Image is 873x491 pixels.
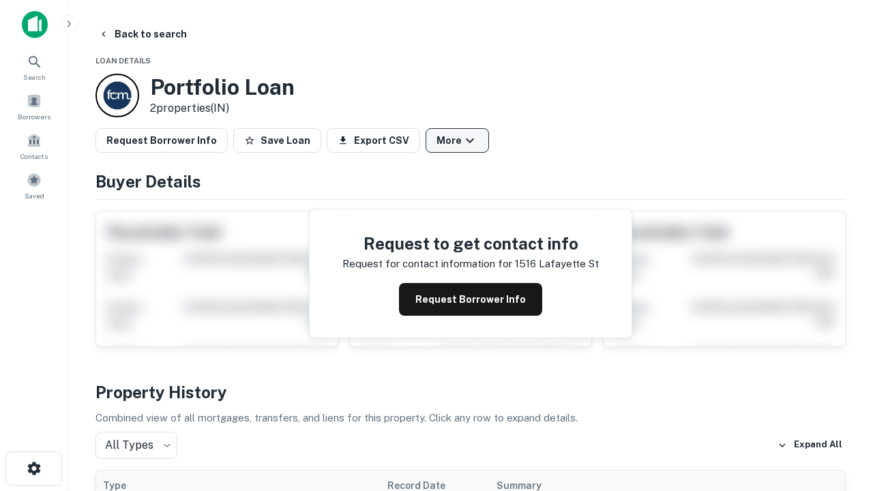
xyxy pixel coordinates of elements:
h4: Request to get contact info [342,231,599,256]
img: capitalize-icon.png [22,11,48,38]
p: Request for contact information for [342,256,512,272]
span: Loan Details [95,57,151,65]
span: Search [23,72,46,83]
p: Combined view of all mortgages, transfers, and liens for this property. Click any row to expand d... [95,410,846,426]
iframe: Chat Widget [805,338,873,404]
button: Request Borrower Info [399,283,542,316]
div: All Types [95,432,177,459]
button: Request Borrower Info [95,128,228,153]
a: Search [4,48,64,85]
button: Save Loan [233,128,321,153]
span: Contacts [20,151,48,162]
h4: Buyer Details [95,169,846,194]
a: Saved [4,167,64,204]
a: Borrowers [4,88,64,125]
span: Saved [25,190,44,201]
p: 2 properties (IN) [150,100,295,117]
button: More [426,128,489,153]
button: Expand All [774,435,846,456]
p: 1516 lafayette st [515,256,599,272]
a: Contacts [4,128,64,164]
button: Export CSV [327,128,420,153]
button: Back to search [93,22,192,46]
h4: Property History [95,380,846,404]
span: Borrowers [18,111,50,122]
h3: Portfolio Loan [150,74,295,100]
